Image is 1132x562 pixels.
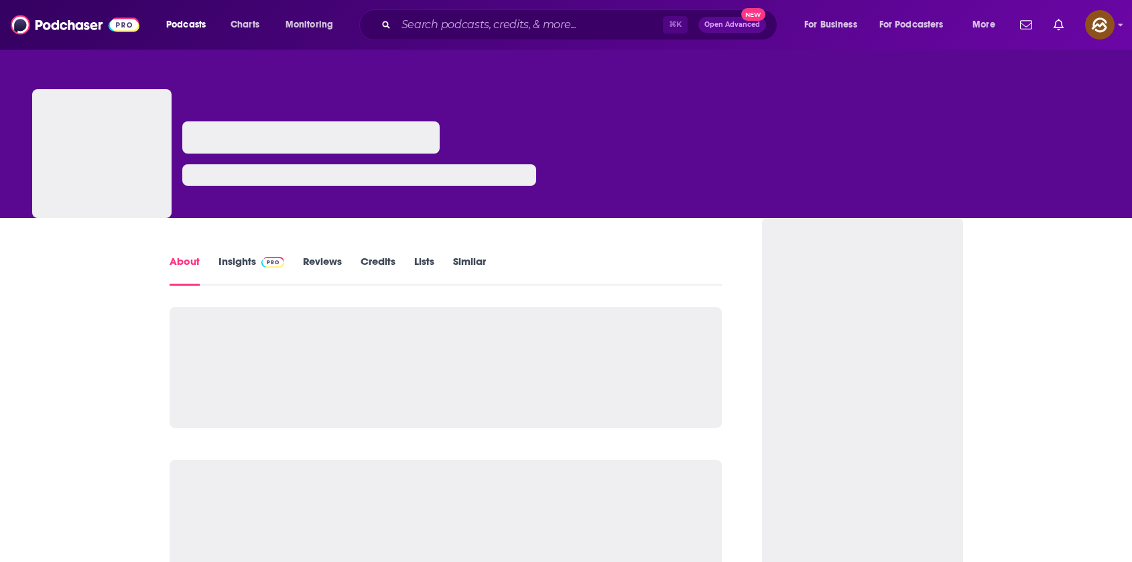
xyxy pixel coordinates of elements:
button: open menu [157,14,223,36]
a: Show notifications dropdown [1048,13,1069,36]
span: Open Advanced [704,21,760,28]
a: Credits [361,255,395,286]
a: About [170,255,200,286]
button: Open AdvancedNew [698,17,766,33]
button: open menu [276,14,351,36]
a: InsightsPodchaser Pro [218,255,285,286]
img: Podchaser Pro [261,257,285,268]
button: Show profile menu [1085,10,1115,40]
a: Lists [414,255,434,286]
button: open menu [871,14,963,36]
a: Charts [222,14,267,36]
span: New [741,8,765,21]
input: Search podcasts, credits, & more... [396,14,663,36]
span: For Business [804,15,857,34]
img: User Profile [1085,10,1115,40]
span: ⌘ K [663,16,688,34]
a: Similar [453,255,486,286]
a: Reviews [303,255,342,286]
button: open menu [963,14,1012,36]
span: Charts [231,15,259,34]
button: open menu [795,14,874,36]
span: Podcasts [166,15,206,34]
div: Search podcasts, credits, & more... [372,9,790,40]
img: Podchaser - Follow, Share and Rate Podcasts [11,12,139,38]
span: More [972,15,995,34]
a: Show notifications dropdown [1015,13,1037,36]
span: Logged in as hey85204 [1085,10,1115,40]
span: For Podcasters [879,15,944,34]
span: Monitoring [286,15,333,34]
